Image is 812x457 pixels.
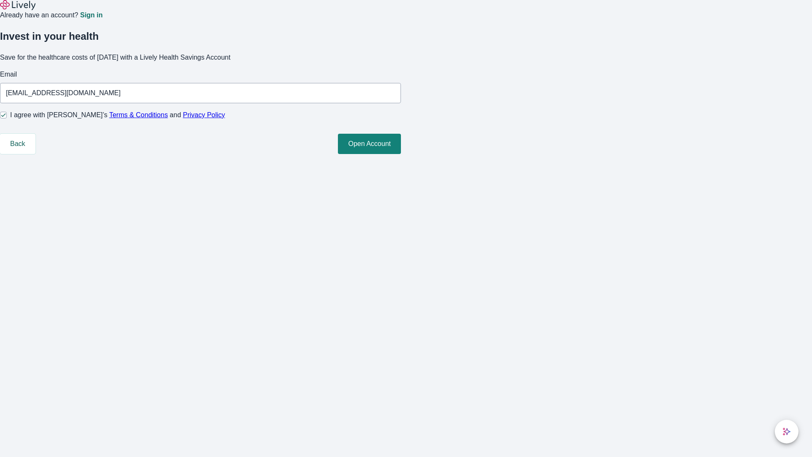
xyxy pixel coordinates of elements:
svg: Lively AI Assistant [782,427,791,436]
span: I agree with [PERSON_NAME]’s and [10,110,225,120]
button: chat [775,420,798,443]
a: Terms & Conditions [109,111,168,118]
a: Privacy Policy [183,111,225,118]
a: Sign in [80,12,102,19]
button: Open Account [338,134,401,154]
